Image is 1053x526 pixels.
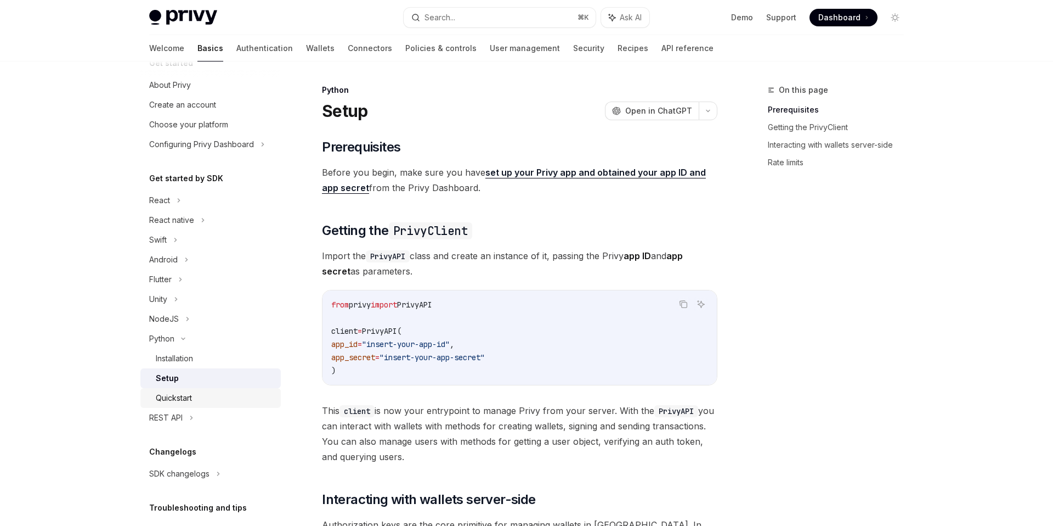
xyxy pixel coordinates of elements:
[397,300,432,310] span: PrivyAPI
[676,297,690,311] button: Copy the contents from the code block
[578,13,589,22] span: ⌘ K
[766,12,796,23] a: Support
[149,501,247,514] h5: Troubleshooting and tips
[362,339,450,349] span: "insert-your-app-id"
[349,300,371,310] span: privy
[149,138,254,151] div: Configuring Privy Dashboard
[886,9,904,26] button: Toggle dark mode
[661,35,714,61] a: API reference
[322,85,717,96] div: Python
[322,403,717,465] span: This is now your entrypoint to manage Privy from your server. With the you can interact with wall...
[818,12,860,23] span: Dashboard
[348,35,392,61] a: Connectors
[149,194,170,207] div: React
[620,12,642,23] span: Ask AI
[362,326,401,336] span: PrivyAPI(
[490,35,560,61] a: User management
[149,253,178,266] div: Android
[322,138,400,156] span: Prerequisites
[149,172,223,185] h5: Get started by SDK
[424,11,455,24] div: Search...
[731,12,753,23] a: Demo
[331,300,349,310] span: from
[366,250,410,262] code: PrivyAPI
[768,101,913,119] a: Prerequisites
[405,35,477,61] a: Policies & controls
[149,293,167,306] div: Unity
[768,119,913,136] a: Getting the PrivyClient
[322,167,706,194] a: set up your Privy app and obtained your app ID and app secret
[140,115,281,135] a: Choose your platform
[371,300,397,310] span: import
[322,491,535,508] span: Interacting with wallets server-side
[624,250,651,261] strong: app ID
[140,388,281,408] a: Quickstart
[358,339,362,349] span: =
[149,411,183,424] div: REST API
[149,214,194,227] div: React native
[322,222,472,239] span: Getting the
[149,35,184,61] a: Welcome
[380,352,485,362] span: "insert-your-app-secret"
[149,312,179,326] div: NodeJS
[149,467,210,480] div: SDK changelogs
[140,75,281,95] a: About Privy
[149,233,167,247] div: Swift
[809,9,877,26] a: Dashboard
[618,35,648,61] a: Recipes
[140,349,281,368] a: Installation
[694,297,708,311] button: Ask AI
[331,352,375,362] span: app_secret
[197,35,223,61] a: Basics
[149,445,196,458] h5: Changelogs
[450,339,454,349] span: ,
[140,368,281,388] a: Setup
[339,405,375,417] code: client
[404,8,596,27] button: Search...⌘K
[149,332,174,345] div: Python
[322,165,717,195] span: Before you begin, make sure you have from the Privy Dashboard.
[322,248,717,279] span: Import the class and create an instance of it, passing the Privy and as parameters.
[331,339,358,349] span: app_id
[149,98,216,111] div: Create an account
[331,366,336,376] span: )
[156,372,179,385] div: Setup
[654,405,698,417] code: PrivyAPI
[156,391,192,405] div: Quickstart
[156,352,193,365] div: Installation
[236,35,293,61] a: Authentication
[149,10,217,25] img: light logo
[306,35,335,61] a: Wallets
[149,273,172,286] div: Flutter
[389,222,472,239] code: PrivyClient
[601,8,649,27] button: Ask AI
[625,105,692,116] span: Open in ChatGPT
[573,35,604,61] a: Security
[768,136,913,154] a: Interacting with wallets server-side
[605,102,699,120] button: Open in ChatGPT
[358,326,362,336] span: =
[779,83,828,97] span: On this page
[140,95,281,115] a: Create an account
[768,154,913,171] a: Rate limits
[331,326,358,336] span: client
[149,79,191,92] div: About Privy
[375,352,380,362] span: =
[322,101,367,121] h1: Setup
[149,118,228,131] div: Choose your platform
